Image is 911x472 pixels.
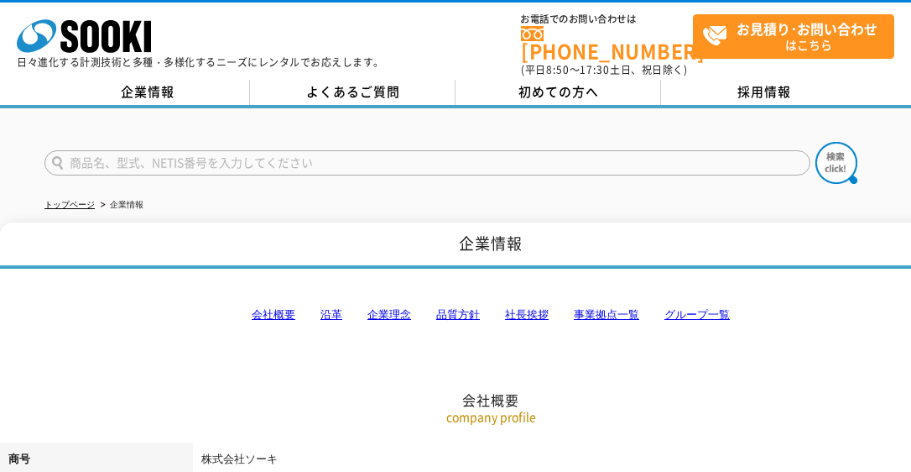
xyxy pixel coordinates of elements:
[693,14,894,59] a: お見積り･お問い合わせはこちら
[455,80,661,105] a: 初めての方へ
[702,15,893,57] span: はこちら
[661,80,867,105] a: 採用情報
[737,18,877,39] strong: お見積り･お問い合わせ
[44,200,95,209] a: トップページ
[436,308,480,321] a: 品質方針
[320,308,342,321] a: 沿革
[574,308,639,321] a: 事業拠点一覧
[44,80,250,105] a: 企業情報
[580,62,610,77] span: 17:30
[664,308,730,321] a: グループ一覧
[44,150,810,176] input: 商品名、型式、NETIS番号を入力してください
[518,82,599,101] span: 初めての方へ
[17,57,384,67] p: 日々進化する計測技術と多種・多様化するニーズにレンタルでお応えします。
[250,80,455,105] a: よくあるご質問
[521,14,693,24] span: お電話でのお問い合わせは
[505,308,549,321] a: 社長挨拶
[97,197,143,214] li: 企業情報
[521,26,693,60] a: [PHONE_NUMBER]
[815,142,857,184] img: btn_search.png
[367,308,411,321] a: 企業理念
[521,62,687,77] span: (平日 ～ 土日、祝日除く)
[546,62,570,77] span: 8:50
[252,308,295,321] a: 会社概要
